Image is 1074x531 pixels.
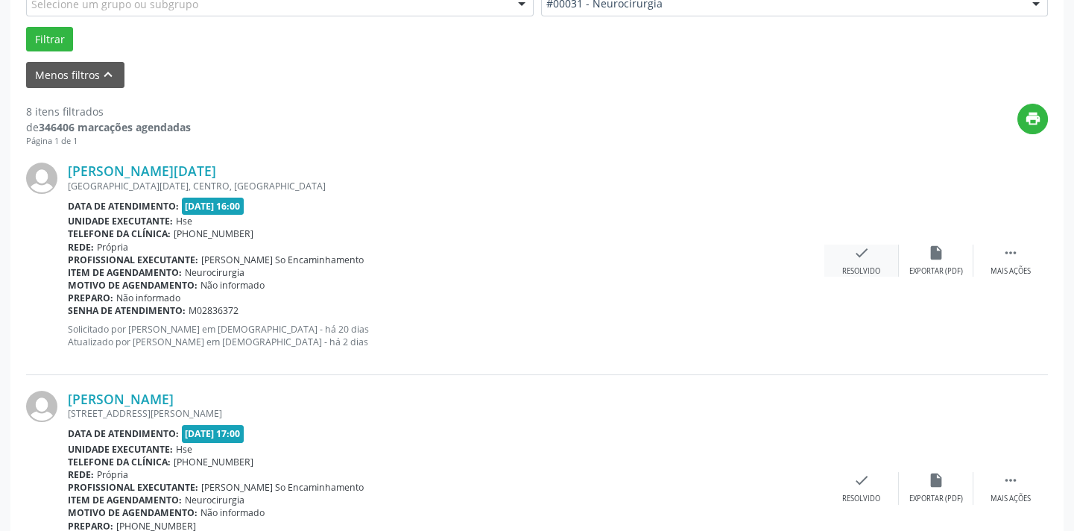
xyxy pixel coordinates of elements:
[68,481,198,494] b: Profissional executante:
[201,481,364,494] span: [PERSON_NAME] So Encaminhamento
[26,391,57,422] img: img
[185,266,244,279] span: Neurocirurgia
[68,391,174,407] a: [PERSON_NAME]
[182,198,244,215] span: [DATE] 16:00
[1002,472,1019,488] i: 
[68,427,179,440] b: Data de atendimento:
[26,135,191,148] div: Página 1 de 1
[68,494,182,506] b: Item de agendamento:
[26,62,124,88] button: Menos filtroskeyboard_arrow_up
[100,66,116,83] i: keyboard_arrow_up
[842,494,880,504] div: Resolvido
[68,468,94,481] b: Rede:
[853,245,870,261] i: check
[68,506,198,519] b: Motivo de agendamento:
[68,241,94,254] b: Rede:
[68,279,198,292] b: Motivo de agendamento:
[176,215,192,227] span: Hse
[174,227,253,240] span: [PHONE_NUMBER]
[26,27,73,52] button: Filtrar
[68,266,182,279] b: Item de agendamento:
[68,200,179,213] b: Data de atendimento:
[68,180,824,192] div: [GEOGRAPHIC_DATA][DATE], CENTRO, [GEOGRAPHIC_DATA]
[68,227,171,240] b: Telefone da clínica:
[97,241,128,254] span: Própria
[68,292,113,304] b: Preparo:
[842,266,880,277] div: Resolvido
[26,119,191,135] div: de
[200,506,265,519] span: Não informado
[909,494,963,504] div: Exportar (PDF)
[928,472,944,488] i: insert_drive_file
[182,425,244,442] span: [DATE] 17:00
[26,163,57,194] img: img
[68,304,186,317] b: Senha de atendimento:
[97,468,128,481] span: Própria
[909,266,963,277] div: Exportar (PDF)
[176,443,192,456] span: Hse
[68,456,171,468] b: Telefone da clínica:
[991,266,1031,277] div: Mais ações
[68,254,198,266] b: Profissional executante:
[1002,245,1019,261] i: 
[68,163,216,179] a: [PERSON_NAME][DATE]
[68,323,824,348] p: Solicitado por [PERSON_NAME] em [DEMOGRAPHIC_DATA] - há 20 dias Atualizado por [PERSON_NAME] em [...
[68,407,824,420] div: [STREET_ADDRESS][PERSON_NAME]
[1025,110,1041,127] i: print
[928,245,944,261] i: insert_drive_file
[68,443,173,456] b: Unidade executante:
[116,292,180,304] span: Não informado
[1017,104,1048,134] button: print
[68,215,173,227] b: Unidade executante:
[201,254,364,266] span: [PERSON_NAME] So Encaminhamento
[991,494,1031,504] div: Mais ações
[174,456,253,468] span: [PHONE_NUMBER]
[185,494,244,506] span: Neurocirurgia
[26,104,191,119] div: 8 itens filtrados
[39,120,191,134] strong: 346406 marcações agendadas
[853,472,870,488] i: check
[189,304,239,317] span: M02836372
[200,279,265,292] span: Não informado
